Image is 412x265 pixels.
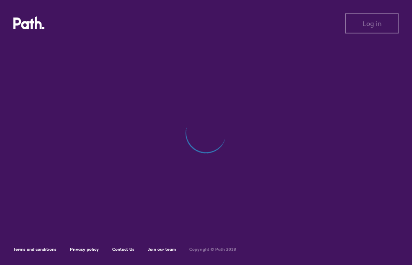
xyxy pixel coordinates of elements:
a: Join our team [148,247,176,252]
h6: Copyright © Path 2018 [189,247,236,252]
span: Log in [363,20,381,27]
button: Log in [345,13,399,33]
a: Contact Us [112,247,134,252]
a: Terms and conditions [13,247,57,252]
a: Privacy policy [70,247,99,252]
